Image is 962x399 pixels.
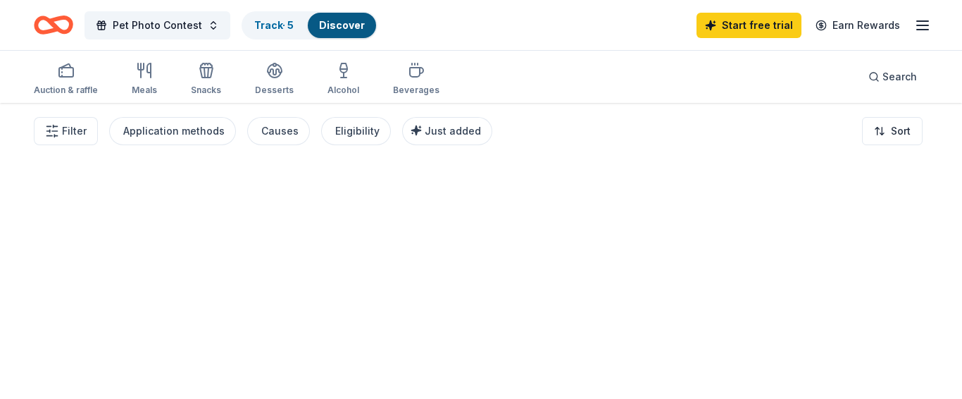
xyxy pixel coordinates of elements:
[109,117,236,145] button: Application methods
[34,85,98,96] div: Auction & raffle
[123,123,225,140] div: Application methods
[242,11,377,39] button: Track· 5Discover
[113,17,202,34] span: Pet Photo Contest
[696,13,801,38] a: Start free trial
[34,56,98,103] button: Auction & raffle
[393,85,439,96] div: Beverages
[191,85,221,96] div: Snacks
[247,117,310,145] button: Causes
[34,117,98,145] button: Filter
[261,123,299,140] div: Causes
[319,19,365,31] a: Discover
[335,123,380,140] div: Eligibility
[807,13,908,38] a: Earn Rewards
[891,123,911,140] span: Sort
[132,56,157,103] button: Meals
[254,19,294,31] a: Track· 5
[857,63,928,91] button: Search
[321,117,391,145] button: Eligibility
[402,117,492,145] button: Just added
[393,56,439,103] button: Beverages
[327,85,359,96] div: Alcohol
[191,56,221,103] button: Snacks
[255,56,294,103] button: Desserts
[327,56,359,103] button: Alcohol
[85,11,230,39] button: Pet Photo Contest
[425,125,481,137] span: Just added
[62,123,87,140] span: Filter
[862,117,923,145] button: Sort
[34,8,73,42] a: Home
[882,68,917,85] span: Search
[132,85,157,96] div: Meals
[255,85,294,96] div: Desserts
